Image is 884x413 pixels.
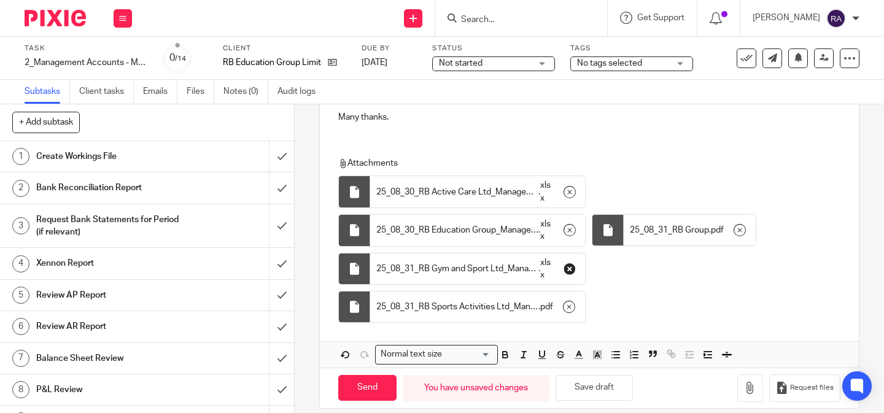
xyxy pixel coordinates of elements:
[375,345,498,364] div: Search for option
[540,301,553,313] span: pdf
[36,254,184,272] h1: Xennon Report
[36,317,184,336] h1: Review AR Report
[556,375,633,401] button: Save draft
[36,380,184,399] h1: P&L Review
[12,287,29,304] div: 5
[12,148,29,165] div: 1
[223,80,268,104] a: Notes (0)
[12,217,29,234] div: 3
[540,257,554,282] span: xlsx
[12,180,29,197] div: 2
[370,253,585,285] div: .
[36,147,184,166] h1: Create Workings File
[25,44,147,53] label: Task
[223,44,346,53] label: Client
[432,44,555,53] label: Status
[12,350,29,367] div: 7
[169,51,186,65] div: 0
[630,224,709,236] span: 25_08_31_RB Group
[175,55,186,62] small: /14
[376,186,538,198] span: 25_08_30_RB Active Care Ltd_Management_Report
[570,44,693,53] label: Tags
[362,58,387,67] span: [DATE]
[637,14,684,22] span: Get Support
[36,349,184,368] h1: Balance Sheet Review
[460,15,570,26] input: Search
[370,176,585,207] div: .
[403,375,549,401] div: You have unsaved changes
[370,215,585,246] div: .
[362,44,417,53] label: Due by
[36,179,184,197] h1: Bank Reconciliation Report
[376,263,538,275] span: 25_08_31_RB Gym and Sport Ltd_Management Report
[826,9,846,28] img: svg%3E
[711,224,724,236] span: pdf
[338,111,840,123] p: Many thanks.
[12,112,80,133] button: + Add subtask
[624,215,756,245] div: .
[36,210,184,242] h1: Request Bank Statements for Period (if relevant)
[25,80,70,104] a: Subtasks
[79,80,134,104] a: Client tasks
[753,12,820,24] p: [PERSON_NAME]
[439,59,483,68] span: Not started
[376,224,538,236] span: 25_08_30_RB Education Group_Management Report
[376,301,538,313] span: 25_08_31_RB Sports Activities Ltd_Management Report
[790,383,834,393] span: Request files
[187,80,214,104] a: Files
[25,10,86,26] img: Pixie
[769,374,840,402] button: Request files
[338,375,397,401] input: Send
[540,218,554,243] span: xlsx
[378,348,445,361] span: Normal text size
[277,80,325,104] a: Audit logs
[12,255,29,272] div: 4
[446,348,490,361] input: Search for option
[25,56,147,69] div: 2_Management Accounts - Monthly - NEW - FWD
[143,80,177,104] a: Emails
[370,291,585,322] div: .
[540,179,554,204] span: xlsx
[36,286,184,304] h1: Review AP Report
[12,381,29,398] div: 8
[338,157,832,169] p: Attachments
[12,318,29,335] div: 6
[223,56,322,69] p: RB Education Group Limited
[577,59,642,68] span: No tags selected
